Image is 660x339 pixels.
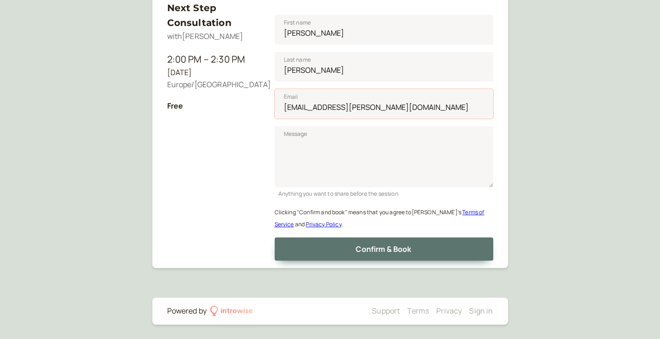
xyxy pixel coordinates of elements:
a: introwise [210,305,253,317]
div: Powered by [167,305,207,317]
a: Terms of Service [275,208,484,228]
a: Sign in [469,306,493,316]
h3: Next Step Consultation [167,0,260,31]
div: [DATE] [167,67,260,79]
div: Anything you want to share before the session [275,187,493,198]
button: Confirm & Book [275,237,493,261]
div: introwise [220,305,253,317]
input: First name [275,15,493,45]
span: Message [284,129,308,139]
input: Email [275,89,493,119]
a: Terms [407,306,429,316]
textarea: Message [275,126,493,187]
div: 2:00 PM – 2:30 PM [167,52,260,67]
span: First name [284,18,311,27]
span: Email [284,92,298,102]
a: Privacy Policy [306,220,341,228]
small: Clicking "Confirm and book" means that you agree to [PERSON_NAME] ' s and . [275,208,484,228]
b: Free [167,101,183,111]
a: Privacy [436,306,462,316]
div: Europe/[GEOGRAPHIC_DATA] [167,79,260,91]
span: with [PERSON_NAME] [167,31,244,41]
span: Last name [284,55,311,64]
input: Last name [275,52,493,82]
span: Confirm & Book [356,244,411,254]
a: Support [372,306,400,316]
